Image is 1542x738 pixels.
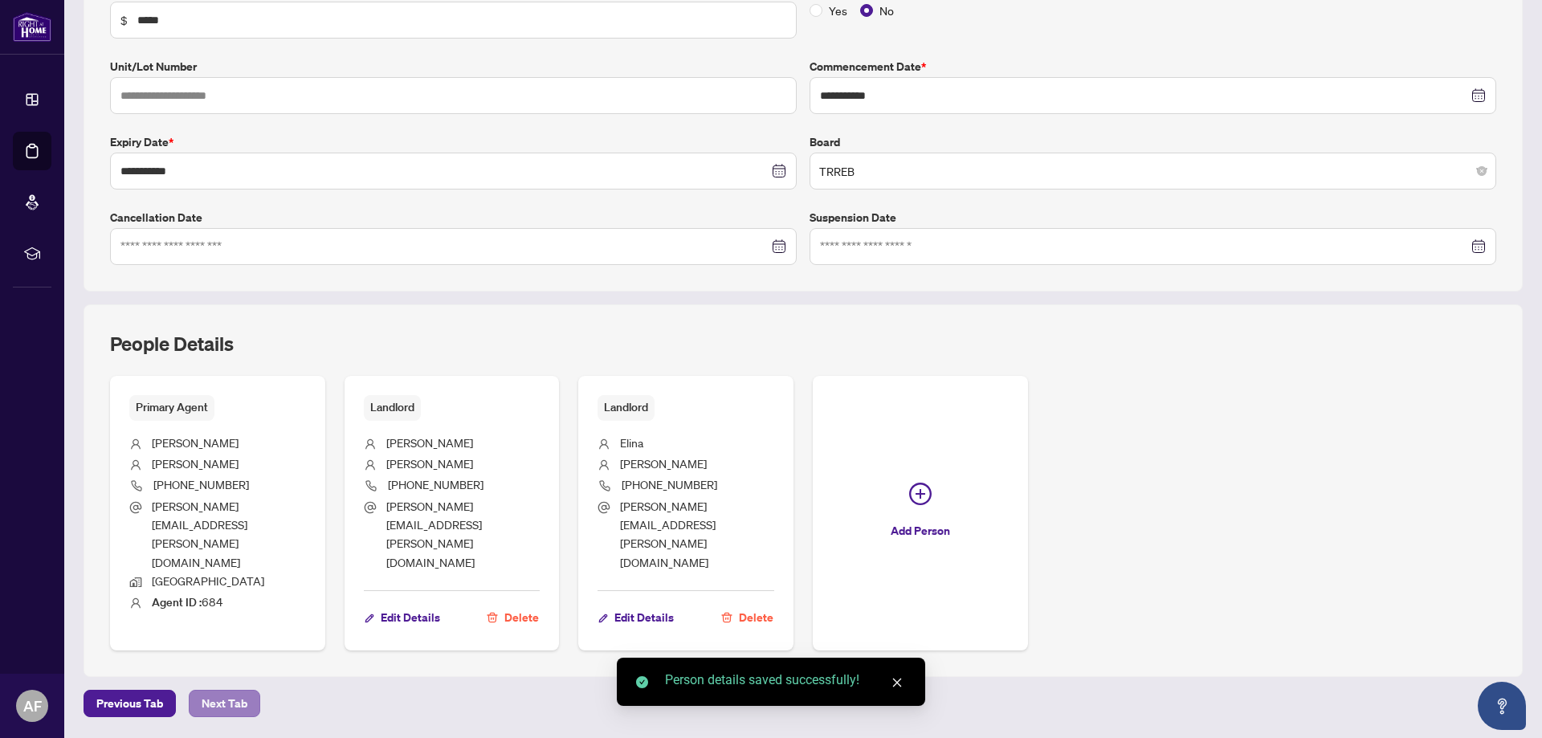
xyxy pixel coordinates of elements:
[810,209,1496,226] label: Suspension Date
[110,133,797,151] label: Expiry Date
[152,499,247,569] span: [PERSON_NAME][EMAIL_ADDRESS][PERSON_NAME][DOMAIN_NAME]
[504,605,539,630] span: Delete
[202,691,247,716] span: Next Tab
[152,573,264,588] span: [GEOGRAPHIC_DATA]
[622,477,717,491] span: [PHONE_NUMBER]
[364,395,421,420] span: Landlord
[96,691,163,716] span: Previous Tab
[189,690,260,717] button: Next Tab
[665,671,906,690] div: Person details saved successfully!
[364,604,441,631] button: Edit Details
[909,483,932,505] span: plus-circle
[813,376,1028,650] button: Add Person
[129,395,214,420] span: Primary Agent
[822,2,854,19] span: Yes
[110,209,797,226] label: Cancellation Date
[110,331,234,357] h2: People Details
[614,605,674,630] span: Edit Details
[620,435,643,450] span: Elina
[23,695,42,717] span: AF
[891,518,950,544] span: Add Person
[1478,682,1526,730] button: Open asap
[13,12,51,42] img: logo
[819,156,1487,186] span: TRREB
[152,435,239,450] span: [PERSON_NAME]
[84,690,176,717] button: Previous Tab
[152,595,202,610] b: Agent ID :
[891,677,903,688] span: close
[636,676,648,688] span: check-circle
[110,58,797,75] label: Unit/Lot Number
[810,58,1496,75] label: Commencement Date
[873,2,900,19] span: No
[888,674,906,691] a: Close
[381,605,440,630] span: Edit Details
[810,133,1496,151] label: Board
[152,594,223,609] span: 684
[152,456,239,471] span: [PERSON_NAME]
[720,604,774,631] button: Delete
[486,604,540,631] button: Delete
[386,435,473,450] span: [PERSON_NAME]
[1477,166,1487,176] span: close-circle
[598,604,675,631] button: Edit Details
[620,456,707,471] span: [PERSON_NAME]
[120,11,128,29] span: $
[739,605,773,630] span: Delete
[620,499,716,569] span: [PERSON_NAME][EMAIL_ADDRESS][PERSON_NAME][DOMAIN_NAME]
[386,499,482,569] span: [PERSON_NAME][EMAIL_ADDRESS][PERSON_NAME][DOMAIN_NAME]
[386,456,473,471] span: [PERSON_NAME]
[153,477,249,491] span: [PHONE_NUMBER]
[598,395,655,420] span: Landlord
[388,477,483,491] span: [PHONE_NUMBER]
